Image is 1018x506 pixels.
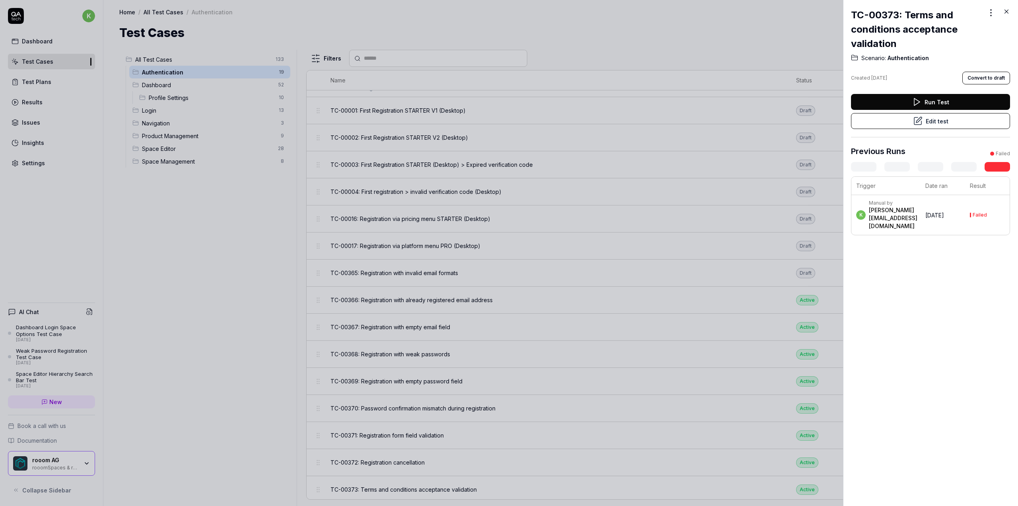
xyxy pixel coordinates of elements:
th: Date ran [921,177,965,195]
span: Scenario: [861,54,886,62]
th: Result [965,177,1010,195]
th: Trigger [851,177,921,195]
div: Failed [973,213,987,217]
time: [DATE] [925,212,944,219]
button: Convert to draft [962,72,1010,84]
time: [DATE] [871,75,887,81]
button: Edit test [851,113,1010,129]
span: k [856,210,866,220]
div: Created [851,74,887,82]
div: Failed [996,150,1010,157]
button: Run Test [851,94,1010,110]
h3: Previous Runs [851,145,905,157]
div: [PERSON_NAME][EMAIL_ADDRESS][DOMAIN_NAME] [869,206,917,230]
div: Manual by [869,200,917,206]
span: Authentication [886,54,929,62]
h2: TC-00373: Terms and conditions acceptance validation [851,8,985,51]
